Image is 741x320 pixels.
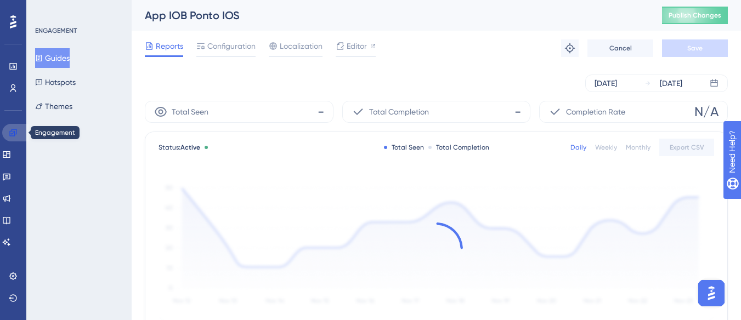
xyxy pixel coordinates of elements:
[695,277,728,310] iframe: UserGuiding AI Assistant Launcher
[159,143,200,152] span: Status:
[662,39,728,57] button: Save
[687,44,703,53] span: Save
[172,105,208,118] span: Total Seen
[595,77,617,90] div: [DATE]
[384,143,424,152] div: Total Seen
[280,39,323,53] span: Localization
[369,105,429,118] span: Total Completion
[694,103,719,121] span: N/A
[35,48,70,68] button: Guides
[428,143,489,152] div: Total Completion
[570,143,586,152] div: Daily
[609,44,632,53] span: Cancel
[35,26,77,35] div: ENGAGEMENT
[587,39,653,57] button: Cancel
[318,103,324,121] span: -
[626,143,651,152] div: Monthly
[35,96,72,116] button: Themes
[180,144,200,151] span: Active
[26,3,69,16] span: Need Help?
[156,39,183,53] span: Reports
[669,11,721,20] span: Publish Changes
[662,7,728,24] button: Publish Changes
[145,8,635,23] div: App IOB Ponto IOS
[207,39,256,53] span: Configuration
[566,105,625,118] span: Completion Rate
[660,77,682,90] div: [DATE]
[514,103,521,121] span: -
[595,143,617,152] div: Weekly
[670,143,704,152] span: Export CSV
[35,72,76,92] button: Hotspots
[659,139,714,156] button: Export CSV
[347,39,367,53] span: Editor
